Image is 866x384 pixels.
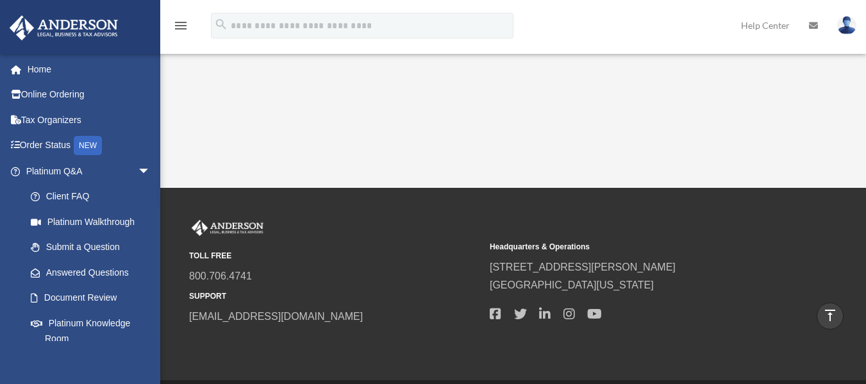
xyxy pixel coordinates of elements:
a: vertical_align_top [817,303,844,330]
a: Document Review [18,285,170,311]
img: User Pic [837,16,856,35]
a: Platinum Walkthrough [18,209,163,235]
small: Headquarters & Operations [490,240,781,254]
div: NEW [74,136,102,155]
a: [GEOGRAPHIC_DATA][US_STATE] [490,280,654,290]
a: Submit a Question [18,235,170,260]
small: TOLL FREE [189,249,481,263]
a: Answered Questions [18,260,170,285]
a: Order StatusNEW [9,133,170,159]
img: Anderson Advisors Platinum Portal [189,220,266,237]
a: Online Ordering [9,82,170,108]
i: menu [173,18,188,33]
a: Tax Organizers [9,107,170,133]
i: vertical_align_top [822,308,838,323]
small: SUPPORT [189,290,481,303]
span: arrow_drop_down [138,158,163,185]
a: menu [173,22,188,33]
a: Platinum Knowledge Room [18,310,170,351]
a: Platinum Q&Aarrow_drop_down [9,158,170,184]
a: 800.706.4741 [189,271,252,281]
img: Anderson Advisors Platinum Portal [6,15,122,40]
a: Client FAQ [18,184,170,210]
a: Home [9,56,170,82]
a: [STREET_ADDRESS][PERSON_NAME] [490,262,676,272]
a: [EMAIL_ADDRESS][DOMAIN_NAME] [189,311,363,322]
i: search [214,17,228,31]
